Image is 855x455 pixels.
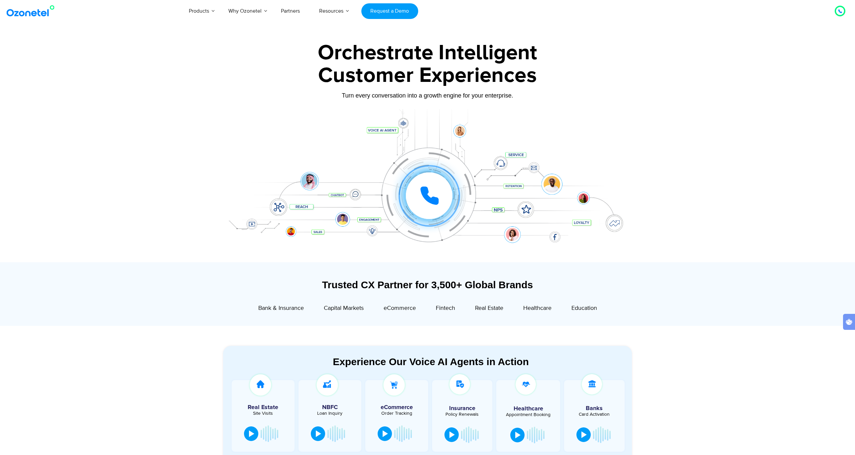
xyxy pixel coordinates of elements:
[384,304,416,315] a: eCommerce
[220,92,635,99] div: Turn every conversation into a growth engine for your enterprise.
[501,412,555,417] div: Appointment Booking
[436,304,455,315] a: Fintech
[235,404,291,410] h5: Real Estate
[384,305,416,312] span: eCommerce
[258,305,304,312] span: Bank & Insurance
[369,404,425,410] h5: eCommerce
[435,412,489,417] div: Policy Renewals
[435,405,489,411] h5: Insurance
[567,412,621,417] div: Card Activation
[523,305,551,312] span: Healthcare
[302,404,358,410] h5: NBFC
[369,411,425,416] div: Order Tracking
[567,405,621,411] h5: Banks
[258,304,304,315] a: Bank & Insurance
[230,356,632,367] div: Experience Our Voice AI Agents in Action
[571,305,597,312] span: Education
[475,305,503,312] span: Real Estate
[501,406,555,412] h5: Healthcare
[475,304,503,315] a: Real Estate
[302,411,358,416] div: Loan Inquiry
[324,304,364,315] a: Capital Markets
[220,60,635,92] div: Customer Experiences
[361,3,418,19] a: Request a Demo
[220,42,635,64] div: Orchestrate Intelligent
[571,304,597,315] a: Education
[324,305,364,312] span: Capital Markets
[235,411,291,416] div: Site Visits
[436,305,455,312] span: Fintech
[223,279,632,291] div: Trusted CX Partner for 3,500+ Global Brands
[523,304,551,315] a: Healthcare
